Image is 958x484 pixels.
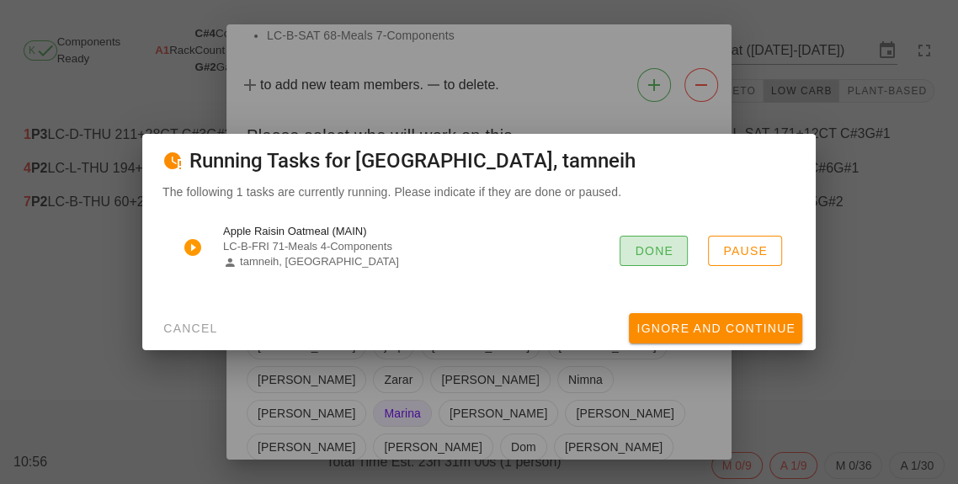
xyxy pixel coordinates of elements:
[223,240,606,253] div: LC-B-FRI 71-Meals 4-Components
[708,236,782,266] button: Pause
[156,313,225,343] button: Cancel
[223,255,606,269] div: tamneih, [GEOGRAPHIC_DATA]
[620,236,688,266] button: Done
[162,183,796,201] p: The following 1 tasks are currently running. Please indicate if they are done or paused.
[629,313,802,343] button: Ignore And Continue
[162,322,218,335] span: Cancel
[634,244,673,258] span: Done
[142,134,816,183] div: Running Tasks for [GEOGRAPHIC_DATA], tamneih
[636,322,796,335] span: Ignore And Continue
[722,244,768,258] span: Pause
[223,225,606,238] div: Apple Raisin Oatmeal (MAIN)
